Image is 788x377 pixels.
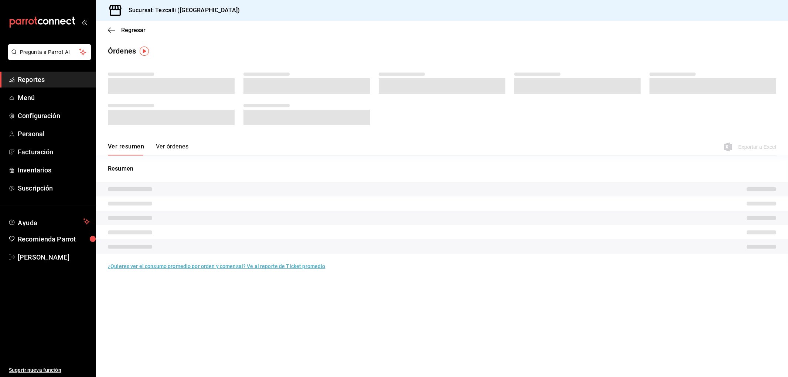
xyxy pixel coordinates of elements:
[108,45,136,56] div: Órdenes
[18,234,90,244] span: Recomienda Parrot
[121,27,146,34] span: Regresar
[18,147,90,157] span: Facturación
[18,165,90,175] span: Inventarios
[108,143,188,155] div: navigation tabs
[8,44,91,60] button: Pregunta a Parrot AI
[18,75,90,85] span: Reportes
[20,48,79,56] span: Pregunta a Parrot AI
[108,27,146,34] button: Regresar
[18,111,90,121] span: Configuración
[5,54,91,61] a: Pregunta a Parrot AI
[123,6,240,15] h3: Sucursal: Tezcalli ([GEOGRAPHIC_DATA])
[18,217,80,226] span: Ayuda
[108,263,325,269] a: ¿Quieres ver el consumo promedio por orden y comensal? Ve al reporte de Ticket promedio
[18,183,90,193] span: Suscripción
[18,129,90,139] span: Personal
[18,252,90,262] span: [PERSON_NAME]
[9,366,90,374] span: Sugerir nueva función
[18,93,90,103] span: Menú
[156,143,188,155] button: Ver órdenes
[81,19,87,25] button: open_drawer_menu
[108,164,776,173] p: Resumen
[108,143,144,155] button: Ver resumen
[140,47,149,56] img: Tooltip marker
